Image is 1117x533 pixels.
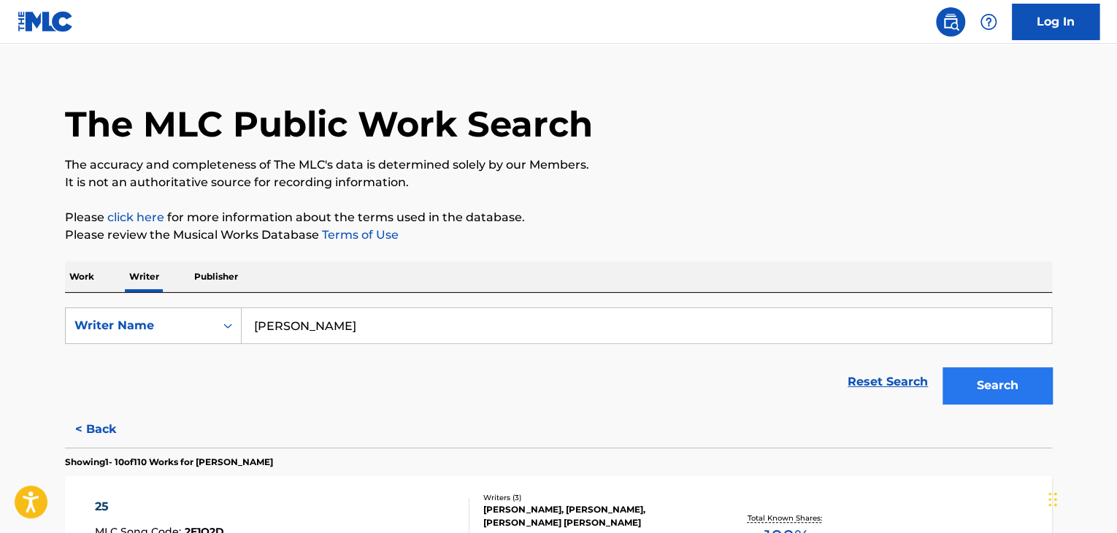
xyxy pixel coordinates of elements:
[18,11,74,32] img: MLC Logo
[95,498,224,515] div: 25
[942,13,959,31] img: search
[125,261,164,292] p: Writer
[65,411,153,448] button: < Back
[65,174,1052,191] p: It is not an authoritative source for recording information.
[65,456,273,469] p: Showing 1 - 10 of 110 Works for [PERSON_NAME]
[65,156,1052,174] p: The accuracy and completeness of The MLC's data is determined solely by our Members.
[974,7,1003,37] div: Help
[65,261,99,292] p: Work
[1012,4,1099,40] a: Log In
[107,210,164,224] a: click here
[74,317,206,334] div: Writer Name
[1044,463,1117,533] iframe: Chat Widget
[483,492,704,503] div: Writers ( 3 )
[65,209,1052,226] p: Please for more information about the terms used in the database.
[319,228,399,242] a: Terms of Use
[936,7,965,37] a: Public Search
[190,261,242,292] p: Publisher
[65,307,1052,411] form: Search Form
[483,503,704,529] div: [PERSON_NAME], [PERSON_NAME], [PERSON_NAME] [PERSON_NAME]
[943,367,1052,404] button: Search
[65,102,593,146] h1: The MLC Public Work Search
[1048,478,1057,521] div: Drag
[840,366,935,398] a: Reset Search
[747,513,825,524] p: Total Known Shares:
[65,226,1052,244] p: Please review the Musical Works Database
[980,13,997,31] img: help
